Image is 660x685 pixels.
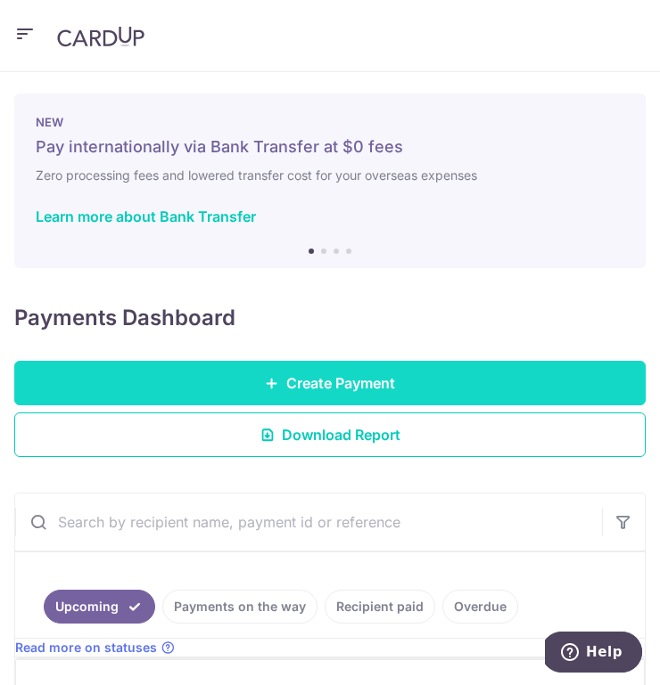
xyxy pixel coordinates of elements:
[15,493,602,550] input: Search by recipient name, payment id or reference
[36,136,624,158] h5: Pay internationally via Bank Transfer at $0 fees
[36,165,624,186] h6: Zero processing fees and lowered transfer cost for your overseas expenses
[57,26,144,47] img: CardUp
[44,590,155,624] a: Upcoming
[36,115,624,129] p: NEW
[41,12,78,29] span: Help
[14,412,646,457] a: Download Report
[15,639,175,656] a: Read more on statuses
[36,208,256,225] a: Learn more about Bank Transfer
[282,424,400,445] span: Download Report
[545,632,642,676] iframe: Opens a widget where you can find more information
[442,590,518,624] a: Overdue
[14,361,646,405] a: Create Payment
[286,372,395,394] span: Create Payment
[325,590,435,624] a: Recipient paid
[162,590,318,624] a: Payments on the way
[14,304,235,332] h4: Payments Dashboard
[15,639,157,656] span: Read more on statuses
